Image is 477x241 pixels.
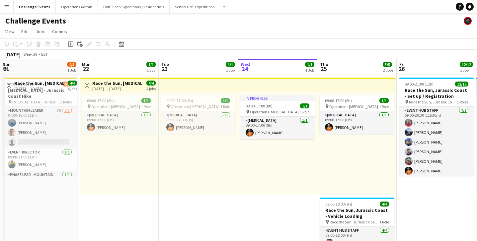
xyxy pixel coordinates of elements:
[146,81,156,86] span: 4/4
[171,104,219,109] span: Operations [MEDICAL_DATA]
[92,86,142,91] div: [DATE] → [DATE]
[240,95,315,139] app-job-card: In progress09:00-17:00 (8h)1/1 Operations [MEDICAL_DATA]1 Role[MEDICAL_DATA]1/109:00-17:00 (8h)[P...
[3,61,11,67] span: Sun
[399,78,474,176] app-job-card: 09:00-21:00 (12h)12/12Race the Sun, Jurassic Coast - Set up / Registration Race the Sun, Jurassic...
[300,103,309,108] span: 1/1
[161,95,235,134] app-job-card: 09:00-17:00 (8h)1/1 Operations [MEDICAL_DATA]1 Role[MEDICAL_DATA]1/109:00-17:00 (8h)[PERSON_NAME]
[319,65,328,73] span: 25
[67,68,76,73] div: 1 Job
[379,104,389,109] span: 1 Role
[320,111,394,134] app-card-role: [MEDICAL_DATA]1/109:00-17:00 (8h)[PERSON_NAME]
[320,61,328,67] span: Thu
[82,61,91,67] span: Mon
[399,61,405,67] span: Fri
[98,0,170,13] button: DofE Open Expeditions / Residentials
[305,62,314,67] span: 1/1
[383,68,393,73] div: 2 Jobs
[87,98,114,103] span: 09:00-17:00 (8h)
[405,82,434,87] span: 09:00-21:00 (12h)
[33,27,48,36] a: Jobs
[49,27,70,36] a: Comms
[3,171,77,194] app-card-role: Phase Lead - Mountain1/1
[146,62,156,67] span: 1/1
[250,109,299,114] span: Operations [MEDICAL_DATA]
[330,219,379,224] span: Race the Sun, Jurassic Coast - Vehicle Loading
[52,29,67,34] span: Comms
[3,27,17,36] a: View
[67,62,76,67] span: 4/5
[56,0,98,13] button: Operations Admin
[2,65,11,73] span: 21
[220,104,230,109] span: 1 Role
[161,61,169,67] span: Tue
[68,86,77,91] div: 4 jobs
[305,68,314,73] div: 1 Job
[464,17,472,25] app-user-avatar: The Adventure Element
[460,68,473,73] div: 1 Job
[325,202,352,207] span: 09:00-18:00 (9h)
[240,95,315,101] div: In progress
[398,65,405,73] span: 26
[5,51,21,58] div: [DATE]
[141,104,151,109] span: 1 Role
[455,82,468,87] span: 12/12
[21,29,29,34] span: Edit
[170,0,220,13] button: School DofE Expeditions
[226,68,235,73] div: 1 Job
[325,98,352,103] span: 09:00-17:00 (8h)
[246,103,273,108] span: 09:00-17:00 (8h)
[14,80,64,86] h3: Race the Sun, [MEDICAL_DATA]
[329,104,378,109] span: Operations [MEDICAL_DATA]
[380,202,389,207] span: 4/4
[320,95,394,134] app-job-card: 09:00-17:00 (8h)1/1 Operations [MEDICAL_DATA]1 Role[MEDICAL_DATA]1/109:00-17:00 (8h)[PERSON_NAME]
[12,99,60,104] span: [MEDICAL_DATA] - Jurassic Coast Hike
[241,61,250,67] span: Wed
[92,80,142,86] h3: Race the Sun, [MEDICAL_DATA]
[161,111,235,134] app-card-role: [MEDICAL_DATA]1/109:00-17:00 (8h)[PERSON_NAME]
[14,86,64,91] div: [DATE] → [DATE]
[14,0,56,13] button: Challenge Events
[147,68,155,73] div: 1 Job
[379,98,389,103] span: 1/1
[3,78,77,176] app-job-card: 07:00-21:00 (14h)4/5[MEDICAL_DATA] - Jurassic Coast Hike [MEDICAL_DATA] - Jurassic Coast Hike3 Ro...
[146,86,156,91] div: 4 jobs
[399,107,474,187] app-card-role: Event Hub Staff7/709:00-20:30 (11h30m)[PERSON_NAME][PERSON_NAME][PERSON_NAME][PERSON_NAME][PERSON...
[320,207,394,219] h3: Race the Sun, Jurassic Coast - Vehicle Loading
[240,65,250,73] span: 24
[226,62,235,67] span: 1/1
[379,219,389,224] span: 1 Role
[81,65,91,73] span: 22
[5,29,15,34] span: View
[3,107,77,149] app-card-role: Mountain Leader3A2/307:00-18:00 (11h)[PERSON_NAME][PERSON_NAME]
[82,95,156,134] app-job-card: 09:00-17:00 (8h)1/1 Operations [MEDICAL_DATA]1 Role[MEDICAL_DATA]1/109:00-17:00 (8h)[PERSON_NAME]
[60,99,72,104] span: 3 Roles
[457,99,468,104] span: 5 Roles
[5,16,66,26] h1: Challenge Events
[300,109,309,114] span: 1 Role
[36,29,45,34] span: Jobs
[240,117,315,139] app-card-role: [MEDICAL_DATA]1/109:00-17:00 (8h)[PERSON_NAME]
[141,98,151,103] span: 1/1
[383,62,392,67] span: 5/5
[160,65,169,73] span: 23
[166,98,193,103] span: 09:00-17:00 (8h)
[68,81,77,86] span: 4/4
[82,111,156,134] app-card-role: [MEDICAL_DATA]1/109:00-17:00 (8h)[PERSON_NAME]
[409,99,457,104] span: Race the Sun, Jurassic Coast - Set up / Registration
[460,62,473,67] span: 12/12
[3,149,77,171] app-card-role: Event Director1/109:00-21:00 (12h)[PERSON_NAME]
[22,52,39,57] span: Week 39
[3,87,77,99] h3: [MEDICAL_DATA] - Jurassic Coast Hike
[19,27,32,36] a: Edit
[399,87,474,99] h3: Race the Sun, Jurassic Coast - Set up / Registration
[41,52,48,57] div: BST
[91,104,140,109] span: Operations [MEDICAL_DATA]
[221,98,230,103] span: 1/1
